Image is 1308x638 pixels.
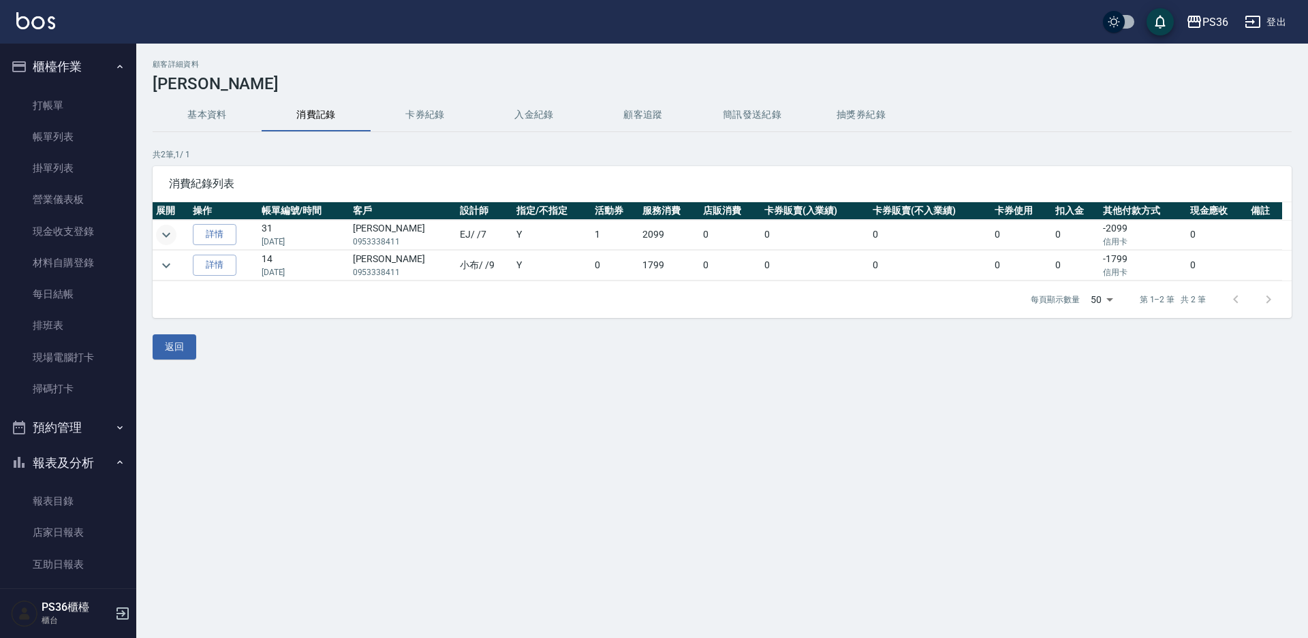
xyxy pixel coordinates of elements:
[349,202,457,220] th: 客戶
[153,202,189,220] th: 展開
[991,251,1052,281] td: 0
[1052,202,1100,220] th: 扣入金
[1100,202,1186,220] th: 其他付款方式
[5,247,131,278] a: 材料自購登錄
[1140,293,1206,306] p: 第 1–2 筆 共 2 筆
[1187,251,1247,281] td: 0
[169,177,1275,191] span: 消費紀錄列表
[1202,14,1228,31] div: PS36
[5,121,131,153] a: 帳單列表
[153,148,1292,161] p: 共 2 筆, 1 / 1
[589,99,698,131] button: 顧客追蹤
[5,549,131,580] a: 互助日報表
[1100,220,1186,250] td: -2099
[5,49,131,84] button: 櫃檯作業
[591,202,639,220] th: 活動券
[156,255,176,276] button: expand row
[456,251,512,281] td: 小布 / /9
[1147,8,1174,35] button: save
[869,220,991,250] td: 0
[1031,293,1080,306] p: 每頁顯示數量
[1187,220,1247,250] td: 0
[5,278,131,310] a: 每日結帳
[5,485,131,517] a: 報表目錄
[258,251,349,281] td: 14
[5,310,131,341] a: 排班表
[5,153,131,184] a: 掛單列表
[193,255,236,276] a: 詳情
[480,99,589,131] button: 入金紀錄
[869,251,991,281] td: 0
[456,220,512,250] td: EJ / /7
[991,202,1052,220] th: 卡券使用
[5,410,131,445] button: 預約管理
[189,202,258,220] th: 操作
[1103,266,1183,278] p: 信用卡
[991,220,1052,250] td: 0
[353,266,454,278] p: 0953338411
[1239,10,1292,35] button: 登出
[1187,202,1247,220] th: 現金應收
[262,99,371,131] button: 消費記錄
[16,12,55,29] img: Logo
[456,202,512,220] th: 設計師
[1052,220,1100,250] td: 0
[698,99,807,131] button: 簡訊發送紀錄
[761,220,870,250] td: 0
[700,202,760,220] th: 店販消費
[258,202,349,220] th: 帳單編號/時間
[349,220,457,250] td: [PERSON_NAME]
[156,225,176,245] button: expand row
[639,251,700,281] td: 1799
[1052,251,1100,281] td: 0
[513,251,591,281] td: Y
[258,220,349,250] td: 31
[5,342,131,373] a: 現場電腦打卡
[639,220,700,250] td: 2099
[349,251,457,281] td: [PERSON_NAME]
[807,99,916,131] button: 抽獎券紀錄
[761,251,870,281] td: 0
[153,99,262,131] button: 基本資料
[513,220,591,250] td: Y
[761,202,870,220] th: 卡券販賣(入業績)
[5,90,131,121] a: 打帳單
[42,614,111,626] p: 櫃台
[1085,281,1118,318] div: 50
[1247,202,1282,220] th: 備註
[353,236,454,248] p: 0953338411
[869,202,991,220] th: 卡券販賣(不入業績)
[5,373,131,404] a: 掃碼打卡
[153,74,1292,93] h3: [PERSON_NAME]
[5,216,131,247] a: 現金收支登錄
[193,224,236,245] a: 詳情
[371,99,480,131] button: 卡券紀錄
[1103,236,1183,248] p: 信用卡
[5,580,131,611] a: 互助排行榜
[262,236,346,248] p: [DATE]
[639,202,700,220] th: 服務消費
[11,600,38,627] img: Person
[262,266,346,278] p: [DATE]
[42,601,111,614] h5: PS36櫃檯
[5,445,131,481] button: 報表及分析
[5,517,131,548] a: 店家日報表
[591,251,639,281] td: 0
[700,220,760,250] td: 0
[153,334,196,360] button: 返回
[5,184,131,215] a: 營業儀表板
[1100,251,1186,281] td: -1799
[1181,8,1234,36] button: PS36
[513,202,591,220] th: 指定/不指定
[153,60,1292,69] h2: 顧客詳細資料
[591,220,639,250] td: 1
[700,251,760,281] td: 0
